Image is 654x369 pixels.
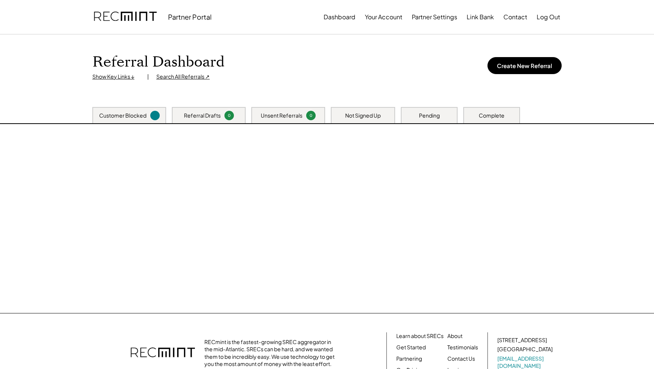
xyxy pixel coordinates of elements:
[412,9,457,25] button: Partner Settings
[99,112,146,119] div: Customer Blocked
[345,112,381,119] div: Not Signed Up
[261,112,302,119] div: Unsent Referrals
[184,112,221,119] div: Referral Drafts
[419,112,440,119] div: Pending
[467,9,494,25] button: Link Bank
[147,73,149,81] div: |
[479,112,505,119] div: Complete
[396,344,426,351] a: Get Started
[204,338,339,368] div: RECmint is the fastest-growing SREC aggregator in the mid-Atlantic. SRECs can be hard, and we wan...
[168,12,212,21] div: Partner Portal
[497,336,547,344] div: [STREET_ADDRESS]
[324,9,355,25] button: Dashboard
[365,9,402,25] button: Your Account
[92,73,140,81] div: Show Key Links ↓
[487,57,562,74] button: Create New Referral
[92,53,224,71] h1: Referral Dashboard
[447,344,478,351] a: Testimonials
[396,332,444,340] a: Learn about SRECs
[447,355,475,363] a: Contact Us
[537,9,560,25] button: Log Out
[503,9,527,25] button: Contact
[94,4,157,30] img: recmint-logotype%403x.png
[396,355,422,363] a: Partnering
[156,73,210,81] div: Search All Referrals ↗
[226,113,233,118] div: 0
[131,340,195,366] img: recmint-logotype%403x.png
[447,332,462,340] a: About
[307,113,315,118] div: 0
[497,346,553,353] div: [GEOGRAPHIC_DATA]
